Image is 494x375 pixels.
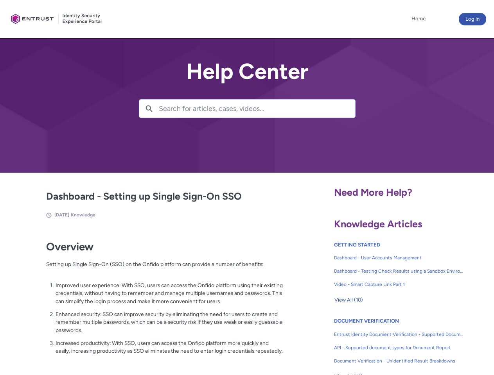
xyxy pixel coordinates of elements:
span: Dashboard - User Accounts Management [334,254,464,261]
button: Search [139,100,159,118]
a: GETTING STARTED [334,242,380,248]
li: Knowledge [71,211,95,218]
h2: Dashboard - Setting up Single Sign-On SSO [46,189,283,204]
p: Setting up Single Sign-On (SSO) on the Onfido platform can provide a number of benefits: [46,260,283,276]
span: [DATE] [54,212,69,218]
span: Dashboard - Testing Check Results using a Sandbox Environment [334,268,464,275]
strong: Overview [46,240,93,253]
button: View All (10) [334,294,363,306]
span: Video - Smart Capture Link Part 1 [334,281,464,288]
a: Dashboard - Testing Check Results using a Sandbox Environment [334,264,464,278]
a: Dashboard - User Accounts Management [334,251,464,264]
button: Log in [459,13,486,25]
p: Improved user experience: With SSO, users can access the Onfido platform using their existing cre... [56,281,283,305]
span: Knowledge Articles [334,218,422,230]
a: Home [410,13,428,25]
a: Video - Smart Capture Link Part 1 [334,278,464,291]
span: Need More Help? [334,186,412,198]
input: Search for articles, cases, videos... [159,100,355,118]
h2: Help Center [139,59,356,84]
